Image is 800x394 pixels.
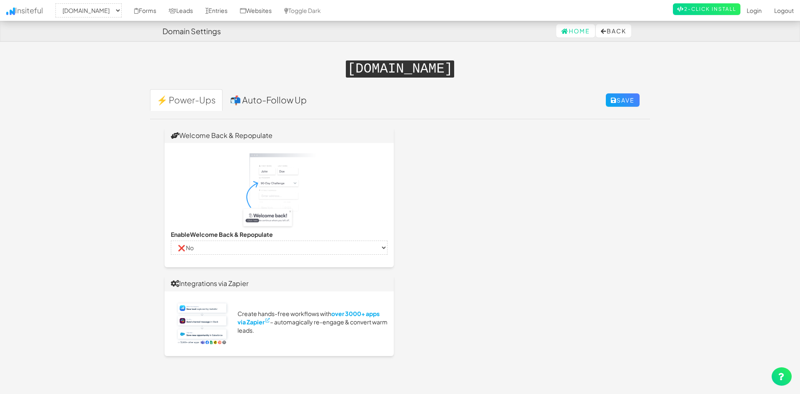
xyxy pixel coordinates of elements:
strong: Welcome Back & Repopulate [190,231,273,238]
kbd: [DOMAIN_NAME] [346,60,455,78]
a: over 3000+ apps via Zapier [237,310,380,326]
img: zapier-form-tracking.png [171,298,233,350]
p: Create hands-free workflows with – automagically re-engage & convert warm leads. [237,309,387,334]
a: 2-Click Install [673,3,740,15]
a: Home [556,24,595,38]
label: Enable [171,230,273,238]
button: Back [596,24,631,38]
h4: Domain Settings [162,27,221,35]
h3: Integrations via Zapier [171,280,387,287]
img: icon.png [6,8,15,15]
h3: Welcome Back & Repopulate [171,132,387,139]
img: repopulate.png [237,149,321,230]
a: 📬 Auto-Follow Up [223,89,313,111]
button: Save [606,93,640,107]
a: ⚡ Power-Ups [150,89,222,111]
